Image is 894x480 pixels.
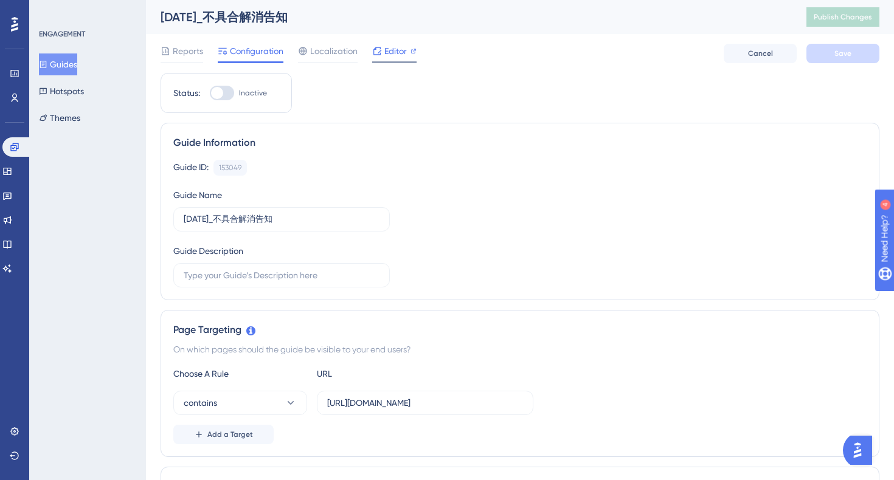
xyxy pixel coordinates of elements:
span: Editor [384,44,407,58]
button: Save [806,44,879,63]
div: Status: [173,86,200,100]
div: Page Targeting [173,323,867,337]
div: Guide ID: [173,160,209,176]
div: Guide Description [173,244,243,258]
button: Publish Changes [806,7,879,27]
span: Localization [310,44,358,58]
input: Type your Guide’s Name here [184,213,379,226]
button: Add a Target [173,425,274,444]
div: URL [317,366,451,381]
span: Need Help? [29,3,76,18]
div: 153049 [219,163,241,173]
button: contains [173,391,307,415]
div: [DATE]_不具合解消告知 [161,9,776,26]
span: Save [834,49,851,58]
span: Add a Target [207,430,253,439]
input: Type your Guide’s Description here [184,269,379,282]
div: 4 [85,6,88,16]
iframe: UserGuiding AI Assistant Launcher [843,432,879,468]
div: Guide Information [173,135,867,150]
button: Guides [39,53,77,75]
span: contains [184,396,217,410]
div: ENGAGEMENT [39,29,85,39]
span: Publish Changes [814,12,872,22]
div: Choose A Rule [173,366,307,381]
button: Themes [39,107,80,129]
input: yourwebsite.com/path [327,396,523,410]
span: Cancel [748,49,773,58]
div: Guide Name [173,188,222,202]
span: Configuration [230,44,283,58]
div: On which pages should the guide be visible to your end users? [173,342,867,357]
button: Cancel [724,44,797,63]
button: Hotspots [39,80,84,102]
span: Inactive [239,88,267,98]
span: Reports [173,44,203,58]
